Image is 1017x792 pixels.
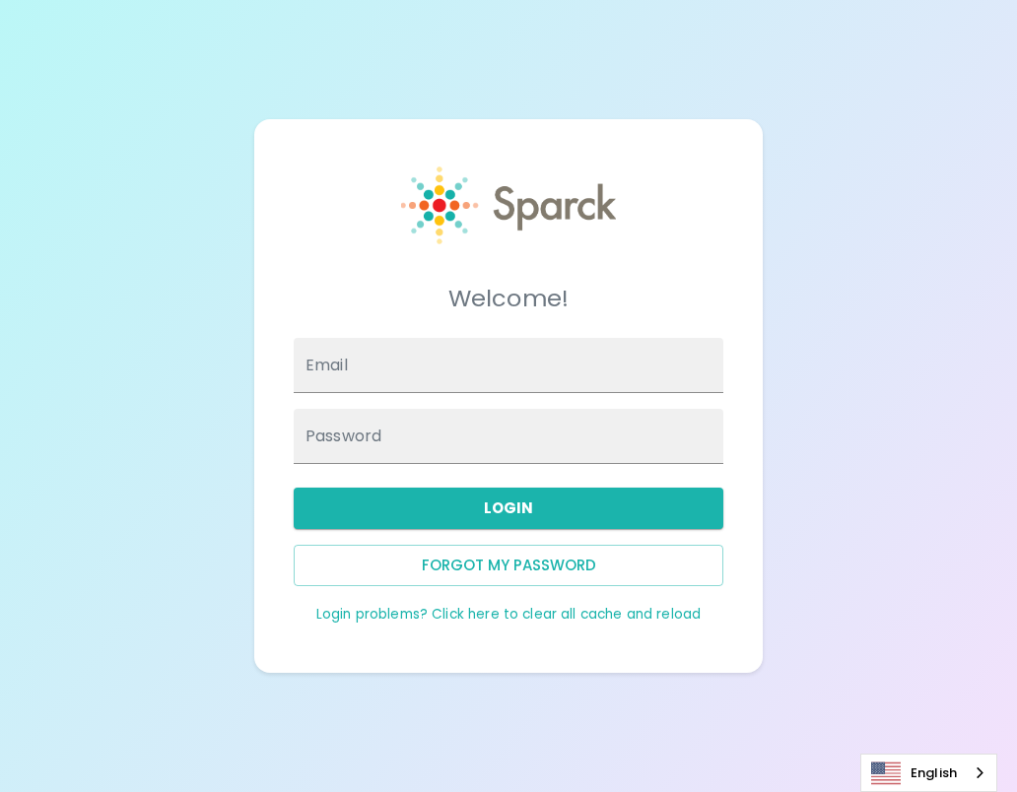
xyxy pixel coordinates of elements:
[316,605,701,624] a: Login problems? Click here to clear all cache and reload
[860,754,997,792] div: Language
[401,166,616,244] img: Sparck logo
[294,545,723,586] button: Forgot my password
[294,488,723,529] button: Login
[860,754,997,792] aside: Language selected: English
[861,755,996,791] a: English
[294,283,723,314] h5: Welcome!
